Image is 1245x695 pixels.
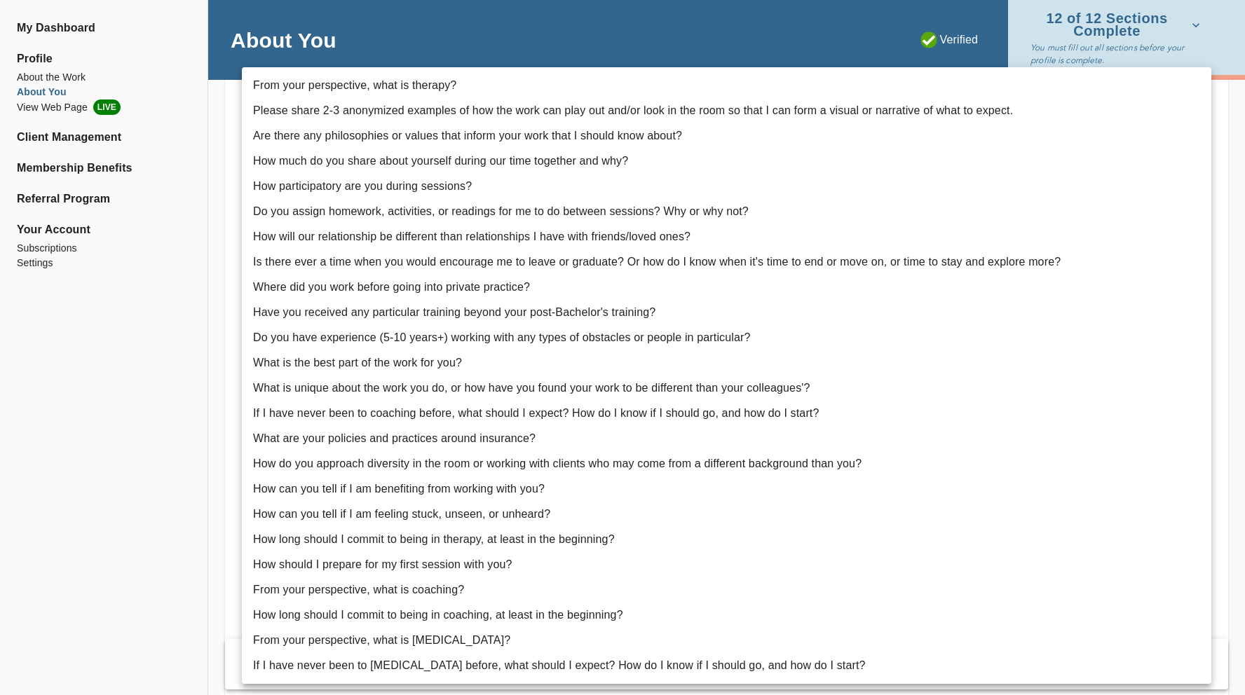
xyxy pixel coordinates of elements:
li: How long should I commit to being in therapy, at least in the beginning? [242,527,1211,552]
li: Please share 2-3 anonymized examples of how the work can play out and/or look in the room so that... [242,98,1211,123]
li: How participatory are you during sessions? [242,174,1211,199]
li: How do you approach diversity in the room or working with clients who may come from a different b... [242,451,1211,476]
li: Where did you work before going into private practice? [242,275,1211,300]
li: How will our relationship be different than relationships I have with friends/loved ones? [242,224,1211,249]
li: Is there ever a time when you would encourage me to leave or graduate? Or how do I know when it's... [242,249,1211,275]
li: How much do you share about yourself during our time together and why? [242,149,1211,174]
li: If I have never been to [MEDICAL_DATA] before, what should I expect? How do I know if I should go... [242,653,1211,678]
li: If I have never been to coaching before, what should I expect? How do I know if I should go, and ... [242,401,1211,426]
li: How can you tell if I am benefiting from working with you? [242,476,1211,502]
li: How can you tell if I am feeling stuck, unseen, or unheard? [242,502,1211,527]
li: From your perspective, what is therapy? [242,73,1211,98]
li: How long should I commit to being in coaching, at least in the beginning? [242,603,1211,628]
li: What is unique about the work you do, or how have you found your work to be different than your c... [242,376,1211,401]
li: Have you received any particular training beyond your post-Bachelor's training? [242,300,1211,325]
li: Are there any philosophies or values that inform your work that I should know about? [242,123,1211,149]
li: From your perspective, what is coaching? [242,577,1211,603]
li: How should I prepare for my first session with you? [242,552,1211,577]
li: What are your policies and practices around insurance? [242,426,1211,451]
li: Do you have experience (5-10 years+) working with any types of obstacles or people in particular? [242,325,1211,350]
li: From your perspective, what is [MEDICAL_DATA]? [242,628,1211,653]
li: Do you assign homework, activities, or readings for me to do between sessions? Why or why not? [242,199,1211,224]
li: What is the best part of the work for you? [242,350,1211,376]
